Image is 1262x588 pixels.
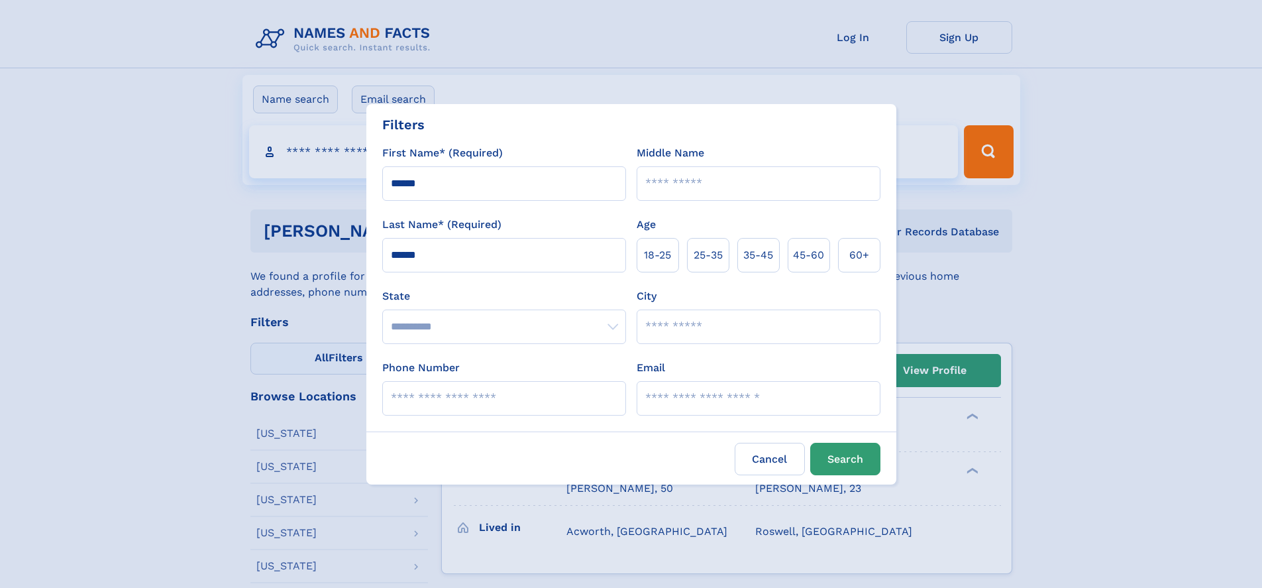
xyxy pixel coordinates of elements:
span: 45‑60 [793,247,824,263]
label: Last Name* (Required) [382,217,501,233]
div: Filters [382,115,425,135]
label: Phone Number [382,360,460,376]
span: 25‑35 [694,247,723,263]
span: 18‑25 [644,247,671,263]
label: Age [637,217,656,233]
label: Middle Name [637,145,704,161]
span: 35‑45 [743,247,773,263]
label: City [637,288,657,304]
span: 60+ [849,247,869,263]
label: Email [637,360,665,376]
button: Search [810,443,880,475]
label: Cancel [735,443,805,475]
label: First Name* (Required) [382,145,503,161]
label: State [382,288,626,304]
